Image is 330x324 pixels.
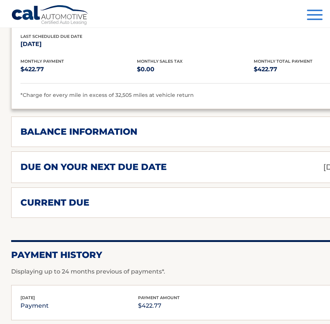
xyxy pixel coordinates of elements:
[20,34,82,39] span: Last Scheduled Due Date
[20,92,194,98] span: *Charge for every mile in excess of 32,505 miles at vehicle return
[20,64,137,75] p: $422.77
[20,161,167,173] h2: due on your next due date
[20,197,89,208] h2: current due
[11,5,89,26] a: Cal Automotive
[20,59,64,64] span: Monthly Payment
[20,301,49,311] p: payment
[20,39,137,49] p: [DATE]
[137,64,253,75] p: $0.00
[20,295,35,300] span: [DATE]
[137,59,183,64] span: Monthly Sales Tax
[20,126,137,137] h2: balance information
[138,301,180,311] p: $422.77
[138,295,180,300] span: payment amount
[307,10,323,22] button: Menu
[254,59,313,64] span: Monthly Total Payment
